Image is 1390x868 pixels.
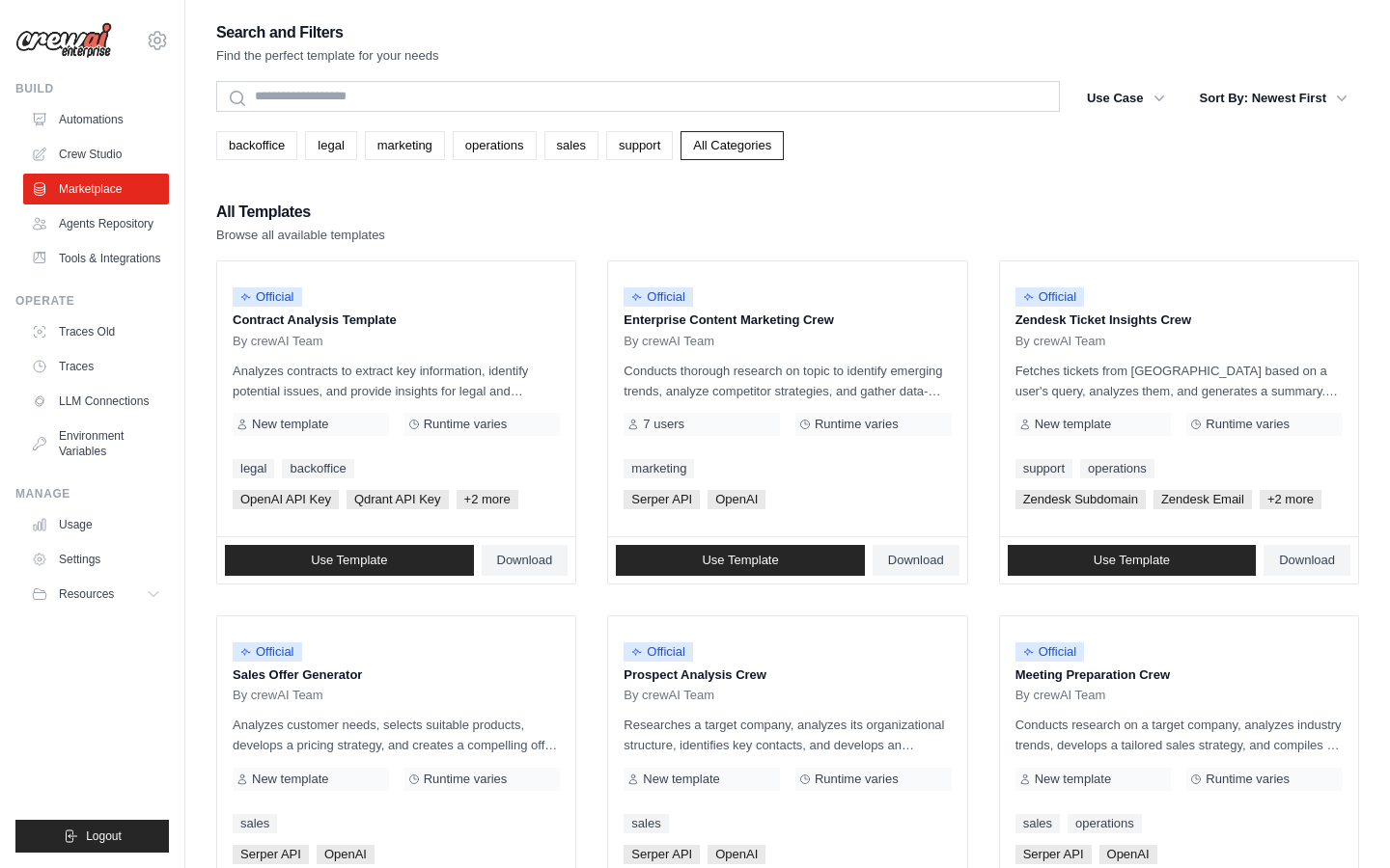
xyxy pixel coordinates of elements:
[317,845,375,864] span: OpenAI
[1008,545,1257,576] a: Use Template
[643,417,684,432] span: 7 users
[624,459,694,478] a: marketing
[23,544,169,575] a: Settings
[233,287,302,307] span: Official
[233,311,560,330] p: Contract Analysis Template
[1264,545,1350,576] a: Download
[233,845,309,864] span: Serper API
[1035,772,1111,787] span: New template
[815,417,899,432] span: Runtime varies
[233,688,323,703] span: By crewAI Team
[216,199,385,226] h2: All Templates
[1015,361,1343,401] p: Fetches tickets from [GEOGRAPHIC_DATA] based on a user's query, analyzes them, and generates a su...
[624,845,700,864] span: Serper API
[365,131,445,160] a: marketing
[23,104,169,135] a: Automations
[1188,81,1359,116] button: Sort By: Newest First
[1154,490,1252,509] span: Zendesk Email
[23,208,169,239] a: Agents Repository
[624,814,668,833] a: sales
[544,131,598,160] a: sales
[616,545,865,576] a: Use Template
[233,361,560,401] p: Analyzes contracts to extract key information, identify potential issues, and provide insights fo...
[1015,845,1092,864] span: Serper API
[606,131,673,160] a: support
[233,459,274,478] a: legal
[347,490,449,509] span: Qdrant API Key
[702,553,778,568] span: Use Template
[233,715,560,755] p: Analyzes customer needs, selects suitable products, develops a pricing strategy, and creates a co...
[1015,642,1085,662] span: Official
[497,553,553,568] span: Download
[23,420,169,467] a: Environment Variables
[624,665,951,685] p: Prospect Analysis Crew
[1015,688,1106,703] span: By crewAI Team
[216,19,439,46] h2: Search and Filters
[1260,490,1321,509] span: +2 more
[681,131,784,160] a: All Categories
[457,490,518,509] span: +2 more
[624,642,693,662] span: Official
[86,828,122,844] span: Logout
[15,486,169,502] div: Manage
[216,46,439,66] p: Find the perfect template for your needs
[216,226,385,245] p: Browse all available templates
[1279,553,1335,568] span: Download
[1075,81,1177,116] button: Use Case
[23,579,169,610] button: Resources
[15,820,169,853] button: Logout
[1015,311,1343,330] p: Zendesk Ticket Insights Crew
[815,772,899,787] span: Runtime varies
[282,459,353,478] a: backoffice
[1015,287,1085,307] span: Official
[311,553,387,568] span: Use Template
[624,688,714,703] span: By crewAI Team
[624,287,693,307] span: Official
[1080,459,1154,478] a: operations
[233,642,302,662] span: Official
[888,553,944,568] span: Download
[216,131,297,160] a: backoffice
[233,334,323,349] span: By crewAI Team
[1015,334,1106,349] span: By crewAI Team
[23,351,169,382] a: Traces
[1015,665,1343,685] p: Meeting Preparation Crew
[305,131,356,160] a: legal
[424,417,508,432] span: Runtime varies
[624,490,700,509] span: Serper API
[15,293,169,309] div: Operate
[624,715,951,755] p: Researches a target company, analyzes its organizational structure, identifies key contacts, and ...
[233,814,277,833] a: sales
[23,174,169,204] a: Marketplace
[1015,814,1060,833] a: sales
[873,545,959,576] a: Download
[1206,772,1290,787] span: Runtime varies
[23,386,169,417] a: LLM Connections
[424,772,508,787] span: Runtime varies
[1099,845,1157,864] span: OpenAI
[23,316,169,347] a: Traces Old
[624,311,951,330] p: Enterprise Content Marketing Crew
[15,22,112,59] img: Logo
[233,490,339,509] span: OpenAI API Key
[225,545,474,576] a: Use Template
[453,131,537,160] a: operations
[643,772,719,787] span: New template
[1206,417,1290,432] span: Runtime varies
[23,243,169,274] a: Tools & Integrations
[1068,814,1142,833] a: operations
[233,665,560,685] p: Sales Offer Generator
[252,772,328,787] span: New template
[59,586,114,602] span: Resources
[624,361,951,401] p: Conducts thorough research on topic to identify emerging trends, analyze competitor strategies, a...
[1015,459,1072,478] a: support
[482,545,569,576] a: Download
[708,490,765,509] span: OpenAI
[708,845,765,864] span: OpenAI
[252,417,328,432] span: New template
[1035,417,1111,432] span: New template
[1015,715,1343,755] p: Conducts research on a target company, analyzes industry trends, develops a tailored sales strate...
[1015,490,1146,509] span: Zendesk Subdomain
[15,81,169,96] div: Build
[23,509,169,540] a: Usage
